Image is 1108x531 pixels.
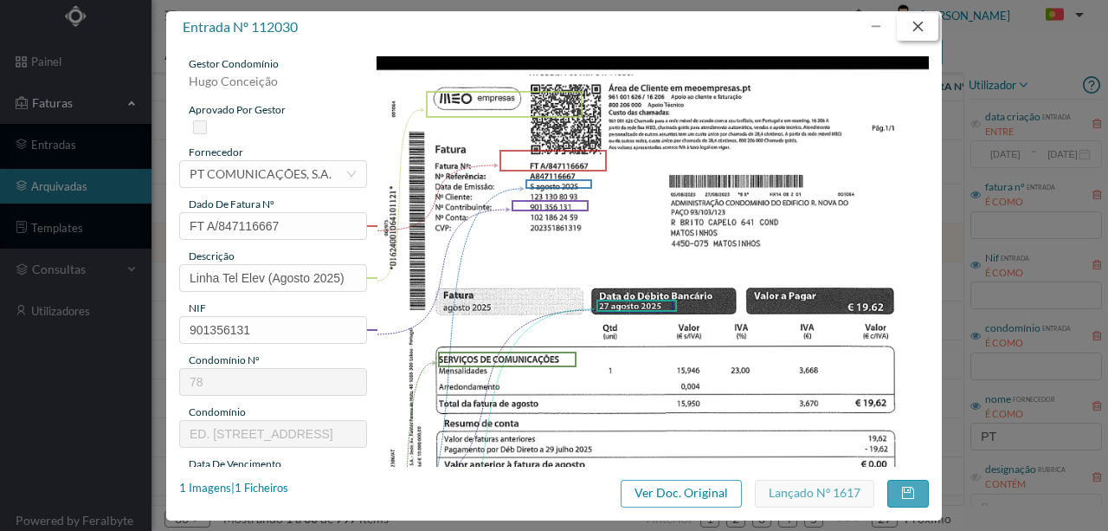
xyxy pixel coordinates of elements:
span: dado de fatura nº [189,198,274,210]
span: descrição [189,249,235,262]
button: Lançado nº 1617 [755,480,874,508]
div: PT COMUNICAÇÕES, S.A. [190,161,332,187]
span: aprovado por gestor [189,103,286,116]
span: entrada nº 112030 [183,18,298,35]
span: gestor condomínio [189,57,279,70]
i: icon: down [346,169,357,179]
div: Hugo Conceição [179,72,367,102]
div: 1 Imagens | 1 Ficheiros [179,480,288,497]
span: condomínio nº [189,353,260,366]
span: NIF [189,301,206,314]
span: condomínio [189,405,246,418]
button: Ver Doc. Original [621,480,742,508]
button: PT [1032,2,1091,29]
span: data de vencimento [189,457,281,470]
span: fornecedor [189,146,243,159]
